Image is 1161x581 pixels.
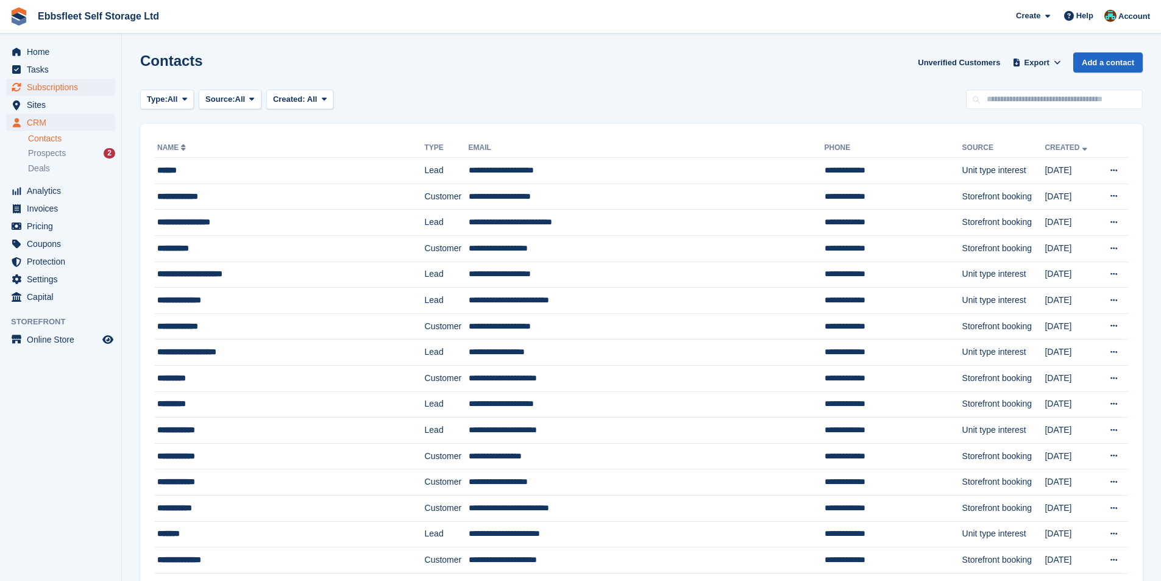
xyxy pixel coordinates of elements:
[425,138,469,158] th: Type
[157,143,188,152] a: Name
[6,271,115,288] a: menu
[27,43,100,60] span: Home
[1010,52,1063,73] button: Export
[1045,143,1089,152] a: Created
[27,114,100,131] span: CRM
[425,158,469,184] td: Lead
[6,253,115,270] a: menu
[6,114,115,131] a: menu
[1045,521,1098,547] td: [DATE]
[28,147,115,160] a: Prospects 2
[962,495,1045,521] td: Storefront booking
[147,93,168,105] span: Type:
[27,182,100,199] span: Analytics
[962,210,1045,236] td: Storefront booking
[425,262,469,288] td: Lead
[6,218,115,235] a: menu
[104,148,115,159] div: 2
[101,332,115,347] a: Preview store
[1118,10,1150,23] span: Account
[10,7,28,26] img: stora-icon-8386f47178a22dfd0bd8f6a31ec36ba5ce8667c1dd55bd0f319d3a0aa187defe.svg
[1045,184,1098,210] td: [DATE]
[1045,313,1098,340] td: [DATE]
[962,262,1045,288] td: Unit type interest
[1073,52,1143,73] a: Add a contact
[1045,547,1098,574] td: [DATE]
[273,94,305,104] span: Created:
[28,163,50,174] span: Deals
[1016,10,1040,22] span: Create
[962,443,1045,469] td: Storefront booking
[27,253,100,270] span: Protection
[1045,158,1098,184] td: [DATE]
[962,158,1045,184] td: Unit type interest
[425,235,469,262] td: Customer
[266,90,333,110] button: Created: All
[1045,340,1098,366] td: [DATE]
[1045,288,1098,314] td: [DATE]
[425,340,469,366] td: Lead
[425,391,469,418] td: Lead
[962,184,1045,210] td: Storefront booking
[27,200,100,217] span: Invoices
[1045,391,1098,418] td: [DATE]
[1045,210,1098,236] td: [DATE]
[1045,235,1098,262] td: [DATE]
[6,200,115,217] a: menu
[140,90,194,110] button: Type: All
[27,96,100,113] span: Sites
[205,93,235,105] span: Source:
[1045,365,1098,391] td: [DATE]
[962,288,1045,314] td: Unit type interest
[27,271,100,288] span: Settings
[27,61,100,78] span: Tasks
[962,365,1045,391] td: Storefront booking
[425,547,469,574] td: Customer
[425,469,469,496] td: Customer
[425,495,469,521] td: Customer
[962,521,1045,547] td: Unit type interest
[140,52,203,69] h1: Contacts
[913,52,1005,73] a: Unverified Customers
[1024,57,1049,69] span: Export
[27,235,100,252] span: Coupons
[27,79,100,96] span: Subscriptions
[425,443,469,469] td: Customer
[425,210,469,236] td: Lead
[1045,418,1098,444] td: [DATE]
[307,94,318,104] span: All
[33,6,164,26] a: Ebbsfleet Self Storage Ltd
[235,93,246,105] span: All
[6,235,115,252] a: menu
[962,138,1045,158] th: Source
[1045,443,1098,469] td: [DATE]
[962,391,1045,418] td: Storefront booking
[28,148,66,159] span: Prospects
[199,90,261,110] button: Source: All
[1045,469,1098,496] td: [DATE]
[28,162,115,175] a: Deals
[425,313,469,340] td: Customer
[27,218,100,235] span: Pricing
[6,288,115,305] a: menu
[425,418,469,444] td: Lead
[11,316,121,328] span: Storefront
[962,547,1045,574] td: Storefront booking
[425,184,469,210] td: Customer
[168,93,178,105] span: All
[1076,10,1093,22] span: Help
[6,182,115,199] a: menu
[27,288,100,305] span: Capital
[6,61,115,78] a: menu
[962,418,1045,444] td: Unit type interest
[1045,262,1098,288] td: [DATE]
[962,469,1045,496] td: Storefront booking
[425,288,469,314] td: Lead
[962,313,1045,340] td: Storefront booking
[6,96,115,113] a: menu
[962,340,1045,366] td: Unit type interest
[469,138,825,158] th: Email
[6,331,115,348] a: menu
[28,133,115,144] a: Contacts
[425,521,469,547] td: Lead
